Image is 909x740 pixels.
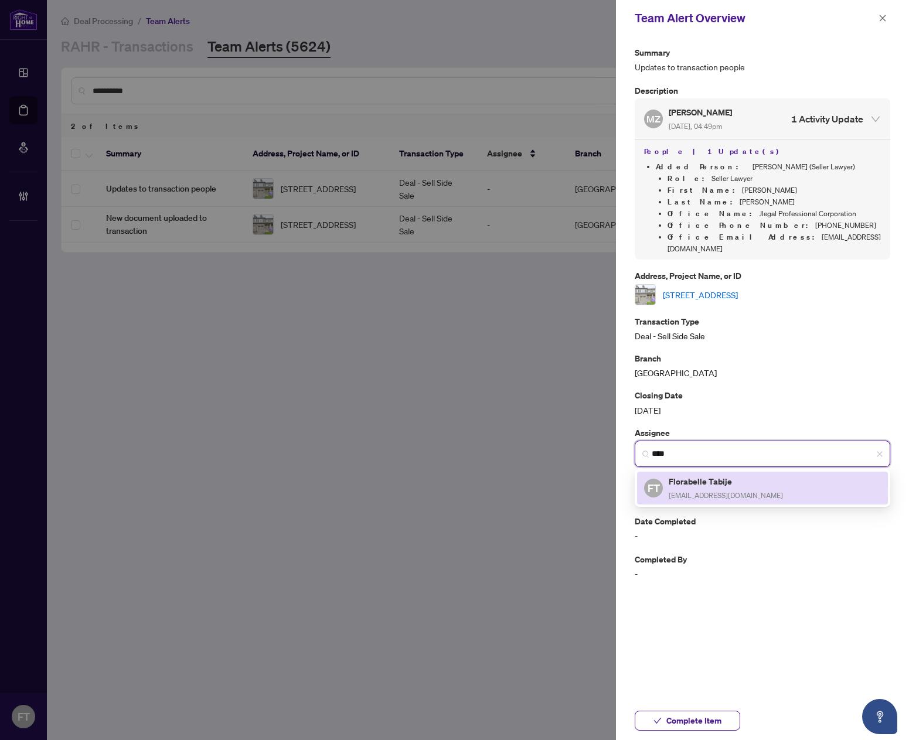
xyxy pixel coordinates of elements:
li: Jlegal Professional Corporation [668,208,881,220]
span: [DATE], 04:49pm [669,122,722,131]
span: - [635,567,890,581]
h4: People | 1 Update(s) [644,145,881,159]
span: close [879,14,887,22]
img: thumbnail-img [635,285,655,305]
div: [GEOGRAPHIC_DATA] [635,352,890,379]
h5: Florabelle Tabije [669,475,783,488]
p: Transaction Type [635,315,890,328]
li: [PERSON_NAME] (Seller Lawyer) [656,161,881,255]
span: Last Name : [668,197,740,207]
p: Date Completed [635,514,890,528]
span: Office Name : [668,209,759,219]
p: Assignee [635,426,890,439]
span: MZ [646,112,660,127]
span: First Name : [668,185,742,195]
span: [EMAIL_ADDRESS][DOMAIN_NAME] [669,491,783,500]
p: Branch [635,352,890,365]
img: search_icon [642,451,649,458]
span: Added Person : [656,162,753,172]
span: FT [648,480,660,496]
p: Completed By [635,553,890,566]
span: Office Email Address : [668,232,822,242]
p: Summary [635,46,890,59]
a: [STREET_ADDRESS] [663,288,738,301]
button: Complete Item [635,711,740,731]
span: Office Phone Number : [668,220,815,230]
span: Complete Item [666,711,721,730]
span: Role : [668,173,711,183]
p: Closing Date [635,388,890,402]
h5: [PERSON_NAME] [669,105,734,119]
p: Description [635,84,890,97]
button: Open asap [862,699,897,734]
span: check [653,717,662,725]
div: MZ[PERSON_NAME] [DATE], 04:49pm1 Activity Update [635,98,890,139]
li: [PERSON_NAME] [668,185,881,196]
span: expanded [870,114,881,124]
div: Team Alert Overview [635,9,875,27]
span: Updates to transaction people [635,60,890,74]
p: Address, Project Name, or ID [635,269,890,282]
div: Deal - Sell Side Sale [635,315,890,342]
li: [EMAIL_ADDRESS][DOMAIN_NAME] [668,231,881,255]
div: [DATE] [635,388,890,416]
li: [PHONE_NUMBER] [668,220,881,231]
li: Seller Lawyer [668,173,881,185]
li: [PERSON_NAME] [668,196,881,208]
h4: 1 Activity Update [791,112,863,126]
span: close [876,451,883,458]
span: - [635,529,890,543]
